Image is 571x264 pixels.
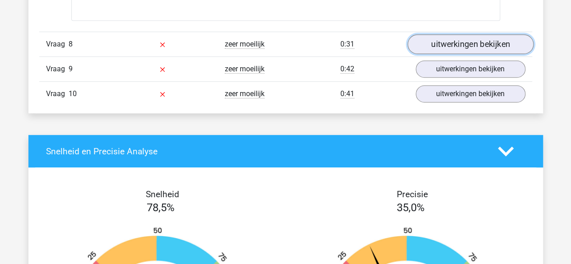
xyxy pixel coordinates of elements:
[397,201,425,214] span: 35,0%
[46,189,279,199] h4: Snelheid
[69,40,73,48] span: 8
[69,89,77,98] span: 10
[225,40,265,49] span: zeer moeilijk
[225,65,265,74] span: zeer moeilijk
[46,39,69,50] span: Vraag
[340,89,354,98] span: 0:41
[46,88,69,99] span: Vraag
[416,60,525,78] a: uitwerkingen bekijken
[225,89,265,98] span: zeer moeilijk
[46,64,69,74] span: Vraag
[407,34,533,54] a: uitwerkingen bekijken
[296,189,529,199] h4: Precisie
[340,65,354,74] span: 0:42
[46,146,484,157] h4: Snelheid en Precisie Analyse
[340,40,354,49] span: 0:31
[69,65,73,73] span: 9
[147,201,175,214] span: 78,5%
[416,85,525,102] a: uitwerkingen bekijken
